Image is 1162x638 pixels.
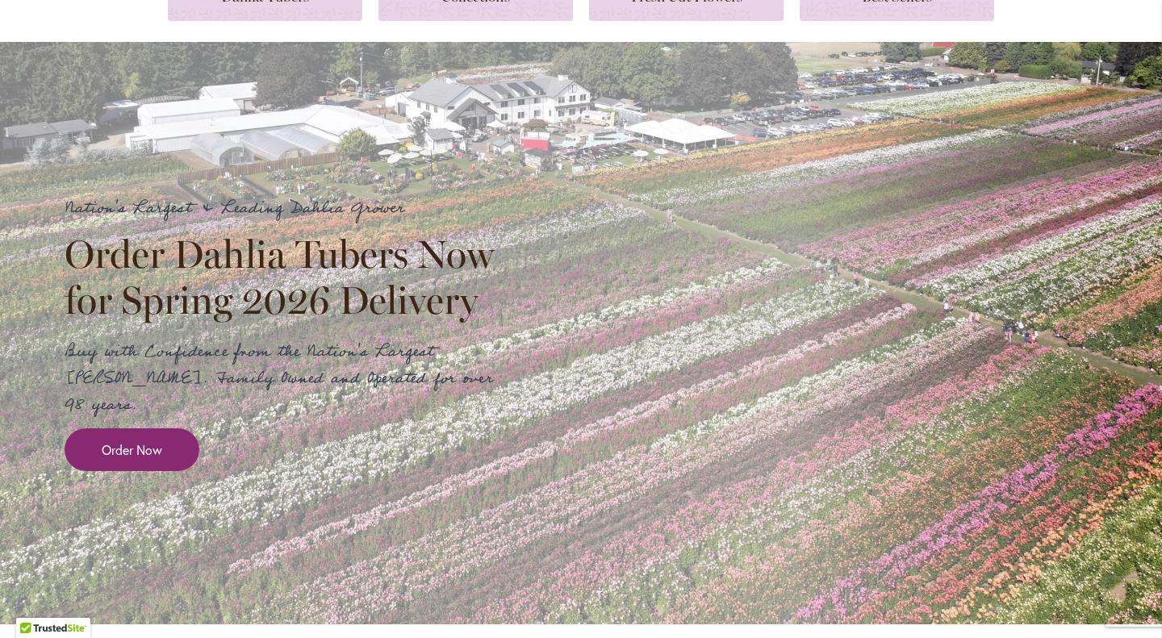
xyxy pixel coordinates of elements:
a: Order Now [65,428,199,471]
span: Order Now [102,440,162,459]
h2: Order Dahlia Tubers Now for Spring 2026 Delivery [65,231,508,322]
p: Nation's Largest & Leading Dahlia Grower [65,195,508,222]
p: Buy with Confidence from the Nation's Largest [PERSON_NAME]. Family Owned and Operated for over 9... [65,339,508,419]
